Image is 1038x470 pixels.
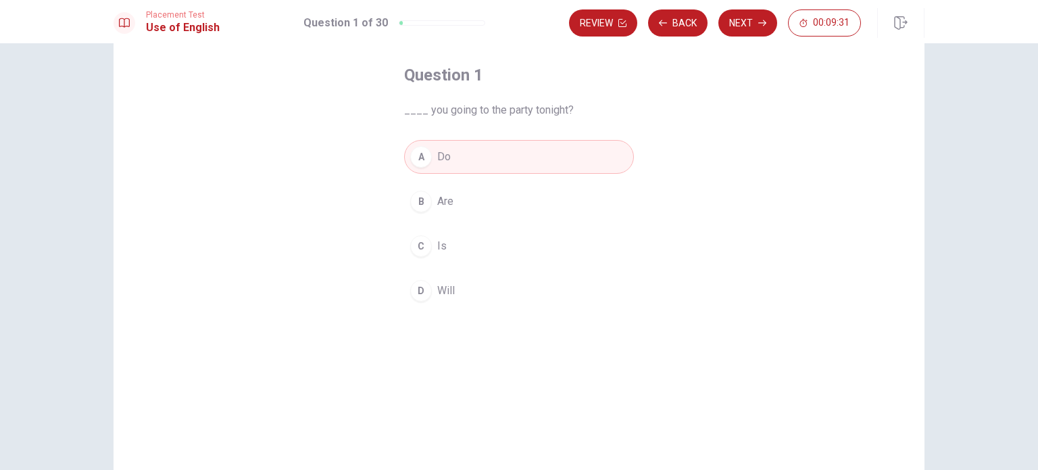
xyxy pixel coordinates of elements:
[813,18,849,28] span: 00:09:31
[404,140,634,174] button: ADo
[788,9,861,37] button: 00:09:31
[303,15,388,31] h1: Question 1 of 30
[648,9,708,37] button: Back
[146,20,220,36] h1: Use of English
[404,274,634,308] button: DWill
[410,235,432,257] div: C
[410,280,432,302] div: D
[410,191,432,212] div: B
[437,238,447,254] span: Is
[718,9,777,37] button: Next
[146,10,220,20] span: Placement Test
[404,229,634,263] button: CIs
[437,193,453,210] span: Are
[404,185,634,218] button: BAre
[404,64,634,86] h4: Question 1
[569,9,637,37] button: Review
[404,102,634,118] span: ____ you going to the party tonight?
[410,146,432,168] div: A
[437,283,455,299] span: Will
[437,149,451,165] span: Do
